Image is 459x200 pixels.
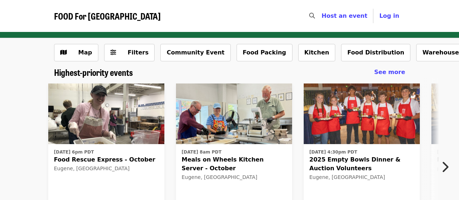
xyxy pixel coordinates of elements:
[54,149,94,155] time: [DATE] 6pm PDT
[54,44,98,61] button: Show map view
[110,49,116,56] i: sliders-h icon
[374,69,405,75] span: See more
[182,149,222,155] time: [DATE] 8am PDT
[319,7,325,25] input: Search
[341,44,410,61] button: Food Distribution
[373,9,405,23] button: Log in
[78,49,92,56] span: Map
[435,157,459,177] button: Next item
[374,68,405,77] a: See more
[160,44,230,61] button: Community Event
[310,174,414,180] div: Eugene, [GEOGRAPHIC_DATA]
[176,83,292,144] img: Meals on Wheels Kitchen Server - October organized by FOOD For Lane County
[48,67,411,78] div: Highest-priority events
[54,155,159,164] span: Food Rescue Express - October
[54,11,161,21] a: FOOD For [GEOGRAPHIC_DATA]
[304,83,420,144] img: 2025 Empty Bowls Dinner & Auction Volunteers organized by FOOD For Lane County
[182,174,286,180] div: Eugene, [GEOGRAPHIC_DATA]
[54,67,133,78] a: Highest-priority events
[237,44,292,61] button: Food Packing
[54,66,133,78] span: Highest-priority events
[379,12,399,19] span: Log in
[441,160,448,174] i: chevron-right icon
[298,44,336,61] button: Kitchen
[310,155,414,173] span: 2025 Empty Bowls Dinner & Auction Volunteers
[321,12,367,19] a: Host an event
[54,166,159,172] div: Eugene, [GEOGRAPHIC_DATA]
[104,44,155,61] button: Filters (0 selected)
[60,49,67,56] i: map icon
[309,12,315,19] i: search icon
[182,155,286,173] span: Meals on Wheels Kitchen Server - October
[48,83,164,144] img: Food Rescue Express - October organized by FOOD For Lane County
[54,9,161,22] span: FOOD For [GEOGRAPHIC_DATA]
[128,49,149,56] span: Filters
[310,149,357,155] time: [DATE] 4:30pm PDT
